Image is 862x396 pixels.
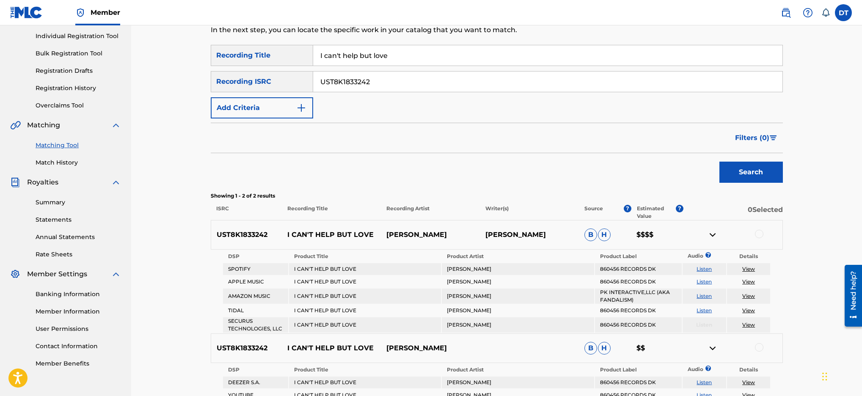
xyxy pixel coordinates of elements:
span: ? [676,205,683,212]
a: View [742,293,755,299]
td: AMAZON MUSIC [223,289,288,304]
a: Banking Information [36,290,121,299]
td: PK INTERACTIVE,LLC (AKA FANDALISM) [595,289,682,304]
a: Listen [697,278,712,285]
p: Listen [683,321,726,329]
img: help [803,8,813,18]
p: [PERSON_NAME] [480,230,579,240]
a: View [742,322,755,328]
th: DSP [223,250,288,262]
td: I CAN'T HELP BUT LOVE [289,289,441,304]
a: Summary [36,198,121,207]
th: Product Artist [442,364,594,376]
a: Member Information [36,307,121,316]
img: contract [708,230,718,240]
a: Overclaims Tool [36,101,121,110]
td: TIDAL [223,305,288,316]
span: H [598,228,611,241]
td: 860456 RECORDS DK [595,305,682,316]
span: ? [708,366,708,371]
div: Notifications [821,8,830,17]
span: H [598,342,611,355]
img: expand [111,269,121,279]
p: Audio [683,252,693,260]
a: Match History [36,158,121,167]
a: Listen [697,266,712,272]
span: Member [91,8,120,17]
span: ? [708,252,708,258]
td: 860456 RECORDS DK [595,263,682,275]
img: filter [770,135,777,140]
a: Listen [697,293,712,299]
a: Member Benefits [36,359,121,368]
button: Add Criteria [211,97,313,118]
td: SECURUS TECHNOLOGIES, LLC [223,317,288,333]
td: [PERSON_NAME] [442,289,594,304]
th: Details [727,250,771,262]
td: I CAN'T HELP BUT LOVE [289,377,441,388]
span: Filters ( 0 ) [735,133,769,143]
a: View [742,278,755,285]
td: SPOTIFY [223,263,288,275]
td: [PERSON_NAME] [442,317,594,333]
th: Product Title [289,364,441,376]
a: Listen [697,307,712,313]
p: 0 Selected [683,205,782,220]
td: DEEZER S.A. [223,377,288,388]
img: 9d2ae6d4665cec9f34b9.svg [296,103,306,113]
form: Search Form [211,45,783,187]
p: [PERSON_NAME] [381,230,480,240]
td: [PERSON_NAME] [442,305,594,316]
td: [PERSON_NAME] [442,276,594,288]
th: DSP [223,364,288,376]
p: Showing 1 - 2 of 2 results [211,192,783,200]
button: Search [719,162,783,183]
td: [PERSON_NAME] [442,377,594,388]
span: Royalties [27,177,58,187]
p: ISRC [211,205,282,220]
span: ? [624,205,631,212]
div: Help [799,4,816,21]
p: $$$$ [631,230,683,240]
iframe: Resource Center [838,261,862,330]
td: 860456 RECORDS DK [595,276,682,288]
a: View [742,266,755,272]
td: I CAN'T HELP BUT LOVE [289,276,441,288]
p: Estimated Value [637,205,676,220]
p: [PERSON_NAME] [381,343,480,353]
img: expand [111,120,121,130]
p: Writer(s) [480,205,579,220]
a: Registration History [36,84,121,93]
p: Audio [683,366,693,373]
p: UST8K1833242 [211,343,282,353]
th: Product Label [595,250,682,262]
th: Details [727,364,771,376]
td: APPLE MUSIC [223,276,288,288]
span: Member Settings [27,269,87,279]
th: Product Title [289,250,441,262]
img: Matching [10,120,21,130]
iframe: Chat Widget [820,355,862,396]
td: [PERSON_NAME] [442,263,594,275]
span: Matching [27,120,60,130]
img: search [781,8,791,18]
a: Statements [36,215,121,224]
a: Rate Sheets [36,250,121,259]
a: Public Search [777,4,794,21]
img: MLC Logo [10,6,43,19]
a: Listen [697,379,712,385]
img: expand [111,177,121,187]
img: Royalties [10,177,20,187]
a: View [742,307,755,313]
p: Recording Title [281,205,380,220]
th: Product Artist [442,250,594,262]
a: Individual Registration Tool [36,32,121,41]
p: I CAN'T HELP BUT LOVE [282,230,381,240]
img: Top Rightsholder [75,8,85,18]
div: User Menu [835,4,852,21]
button: Filters (0) [730,127,783,148]
img: Member Settings [10,269,20,279]
td: I CAN'T HELP BUT LOVE [289,317,441,333]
